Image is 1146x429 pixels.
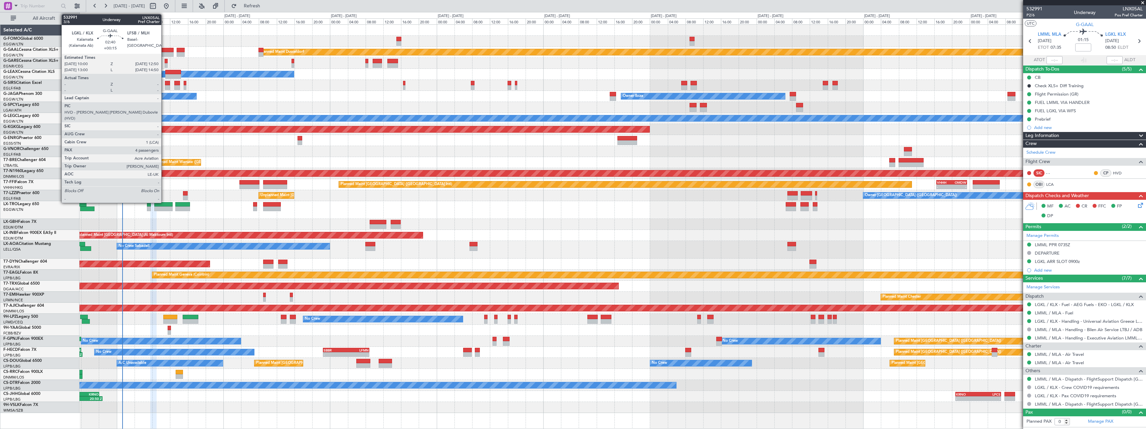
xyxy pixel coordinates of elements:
[1078,37,1089,43] span: 01:15
[1035,376,1143,382] a: LMML / MLA - Dispatch - FlightSupport Dispatch [GEOGRAPHIC_DATA]
[3,70,18,74] span: G-LEAX
[3,136,19,140] span: G-ENRG
[3,260,47,264] a: T7-DYNChallenger 604
[863,18,881,24] div: 00:00
[3,202,39,206] a: LX-TROLegacy 650
[348,18,366,24] div: 04:00
[703,18,721,24] div: 12:00
[3,276,21,281] a: LFPB/LBG
[1025,192,1089,200] span: Dispatch Checks and Weather
[3,364,21,369] a: LFPB/LBG
[1034,267,1143,273] div: Add new
[1124,57,1135,63] span: ALDT
[1025,275,1043,282] span: Services
[74,230,173,240] div: Unplanned Maint [GEOGRAPHIC_DATA] (Al Maktoum Intl)
[3,163,18,168] a: LTBA/ISL
[3,185,23,190] a: VHHH/HKG
[3,348,18,352] span: F-HECD
[63,348,80,352] div: SBBR
[3,37,20,41] span: G-FOMO
[1046,56,1063,64] input: --:--
[117,18,135,24] div: 00:00
[3,59,58,63] a: G-GARECessna Citation XLS+
[81,18,99,24] div: 16:00
[1105,38,1119,44] span: [DATE]
[723,336,738,346] div: No Crew
[1035,351,1084,357] a: LMML / MLA - Air Travel
[73,185,93,189] div: 14:00 Z
[623,91,643,101] div: Owner Ibiza
[652,358,667,368] div: No Crew
[597,18,614,24] div: 12:00
[135,18,152,24] div: 04:00
[508,18,526,24] div: 16:00
[1025,342,1041,350] span: Charter
[3,152,21,157] a: EGLF/FAB
[1122,223,1132,230] span: (2/2)
[3,242,51,246] a: LX-AOACitation Mustang
[3,92,42,96] a: G-JAGAPhenom 300
[1035,108,1076,114] div: FUEL LGKL VIA WFS
[896,347,1001,357] div: Planned Maint [GEOGRAPHIC_DATA] ([GEOGRAPHIC_DATA])
[1025,65,1059,73] span: Dispatch To-Dos
[1122,408,1132,415] span: (0/0)
[3,48,58,52] a: G-GAALCessna Citation XLS+
[1035,401,1143,407] a: LMML / MLA - Dispatch - FlightSupport Dispatch [GEOGRAPHIC_DATA]
[1034,125,1143,130] div: Add new
[896,336,1001,346] div: Planned Maint [GEOGRAPHIC_DATA] ([GEOGRAPHIC_DATA])
[3,242,19,246] span: LX-AOA
[3,381,18,385] span: CS-DTR
[1038,44,1049,51] span: ETOT
[3,169,43,173] a: T7-N1960Legacy 650
[1076,21,1094,28] span: G-GAAL
[119,358,146,368] div: A/C Unavailable
[152,18,170,24] div: 08:00
[3,231,56,235] a: LX-INBFalcon 900EX EASy II
[3,97,23,102] a: EGGW/LTN
[1034,57,1045,63] span: ATOT
[3,304,44,308] a: T7-AJIChallenger 604
[937,180,952,184] div: VHHH
[881,18,899,24] div: 04:00
[3,180,33,184] a: T7-FFIFalcon 7X
[864,13,890,19] div: [DATE] - [DATE]
[93,185,113,189] div: 23:18 Z
[83,336,98,346] div: No Crew
[1038,38,1052,44] span: [DATE]
[1005,18,1023,24] div: 08:00
[170,18,188,24] div: 12:00
[651,13,677,19] div: [DATE] - [DATE]
[3,103,18,107] span: G-SPCY
[3,337,18,341] span: F-GPNJ
[3,202,18,206] span: LX-TRO
[99,18,117,24] div: 20:00
[1035,242,1070,248] div: LMML PPR 0735Z
[3,86,21,91] a: EGLF/FAB
[3,236,23,241] a: EDLW/DTM
[119,241,150,251] div: No Crew Sabadell
[3,282,40,286] a: T7-TRXGlobal 6500
[956,397,978,401] div: -
[20,1,59,11] input: Trip Number
[1118,44,1128,51] span: ELDT
[3,293,16,297] span: T7-EMI
[1122,65,1132,73] span: (5/5)
[1026,5,1042,12] span: 532991
[1035,318,1143,324] a: LGKL / KLX - Handling - Universal Aviation Greece LGKL / KLX
[454,18,472,24] div: 04:00
[561,18,579,24] div: 04:00
[544,13,570,19] div: [DATE] - [DATE]
[3,320,23,325] a: LFMD/CEQ
[1074,9,1096,16] div: Underway
[1038,31,1061,38] span: LMML MLA
[1035,91,1079,97] div: Flight Permission (GR)
[206,18,223,24] div: 20:00
[971,13,996,19] div: [DATE] - [DATE]
[1047,213,1053,220] span: DP
[668,18,686,24] div: 04:00
[3,108,21,113] a: LGAV/ATH
[346,352,369,356] div: -
[757,18,774,24] div: 00:00
[3,231,16,235] span: LX-INB
[1122,275,1132,282] span: (7/7)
